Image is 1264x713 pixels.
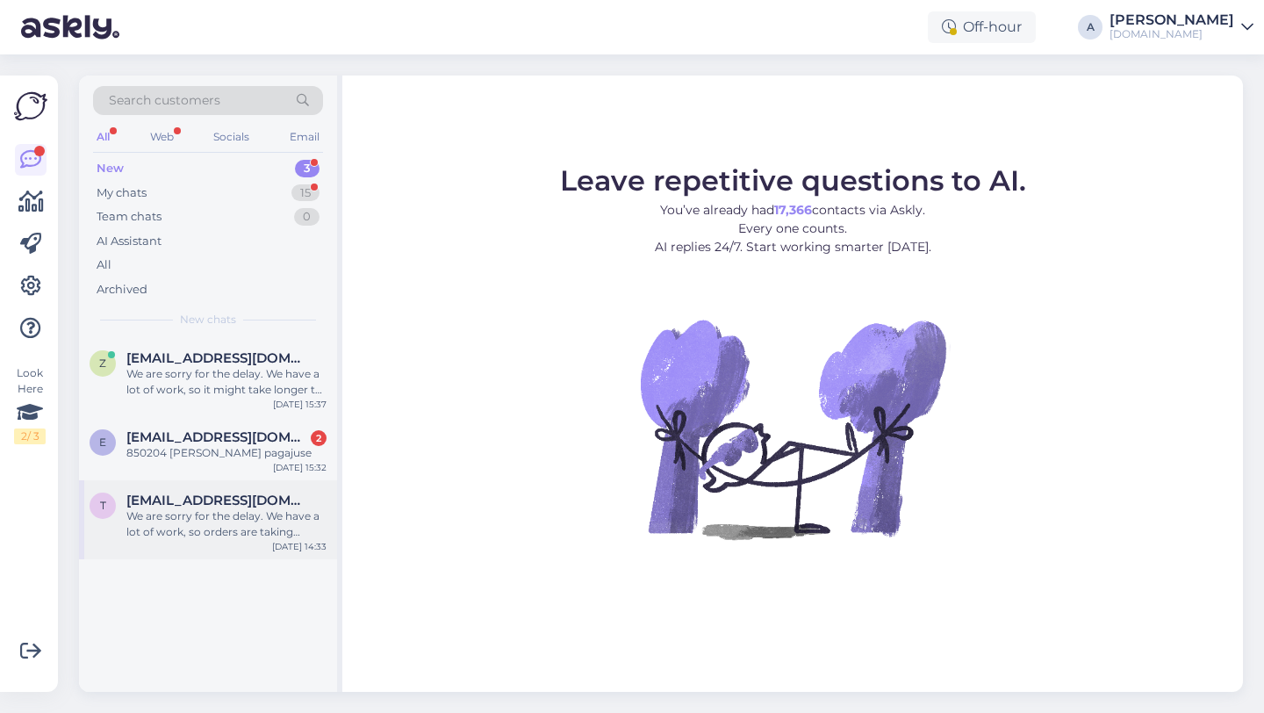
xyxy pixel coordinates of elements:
div: AI Assistant [97,233,162,250]
p: You’ve already had contacts via Askly. Every one counts. AI replies 24/7. Start working smarter [... [560,201,1026,256]
div: Archived [97,281,147,299]
span: Leave repetitive questions to AI. [560,163,1026,198]
div: [DOMAIN_NAME] [1110,27,1234,41]
div: Off-hour [928,11,1036,43]
div: A [1078,15,1102,40]
img: No Chat active [635,270,951,587]
span: e [99,436,106,449]
div: 15 [291,184,320,202]
span: t [100,499,106,512]
span: New chats [180,312,236,328]
div: All [93,126,113,148]
div: [PERSON_NAME] [1110,13,1234,27]
div: Socials [210,126,253,148]
div: 3 [295,160,320,177]
span: tulpkristlin@mail.com [126,493,309,508]
img: Askly Logo [14,90,47,123]
div: My chats [97,184,147,202]
div: [DATE] 14:33 [272,540,327,553]
div: 0 [294,208,320,226]
span: Search customers [109,91,220,110]
span: z [99,356,106,370]
div: Team chats [97,208,162,226]
div: We are sorry for the delay. We have a lot of work, so it might take longer to send orders. Your c... [126,366,327,398]
div: All [97,256,111,274]
div: 2 [311,430,327,446]
div: New [97,160,124,177]
span: ev4@inbox.lv [126,429,309,445]
div: Look Here [14,365,46,444]
div: 850204 [PERSON_NAME] pagajuse [126,445,327,461]
div: We are sorry for the delay. We have a lot of work, so orders are taking longer. Your code should ... [126,508,327,540]
div: [DATE] 15:37 [273,398,327,411]
b: 17,366 [774,202,812,218]
a: [PERSON_NAME][DOMAIN_NAME] [1110,13,1253,41]
div: 2 / 3 [14,429,46,444]
span: zanis39@hotmail.com [126,350,309,366]
div: Web [147,126,177,148]
div: Email [286,126,323,148]
div: [DATE] 15:32 [273,461,327,474]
